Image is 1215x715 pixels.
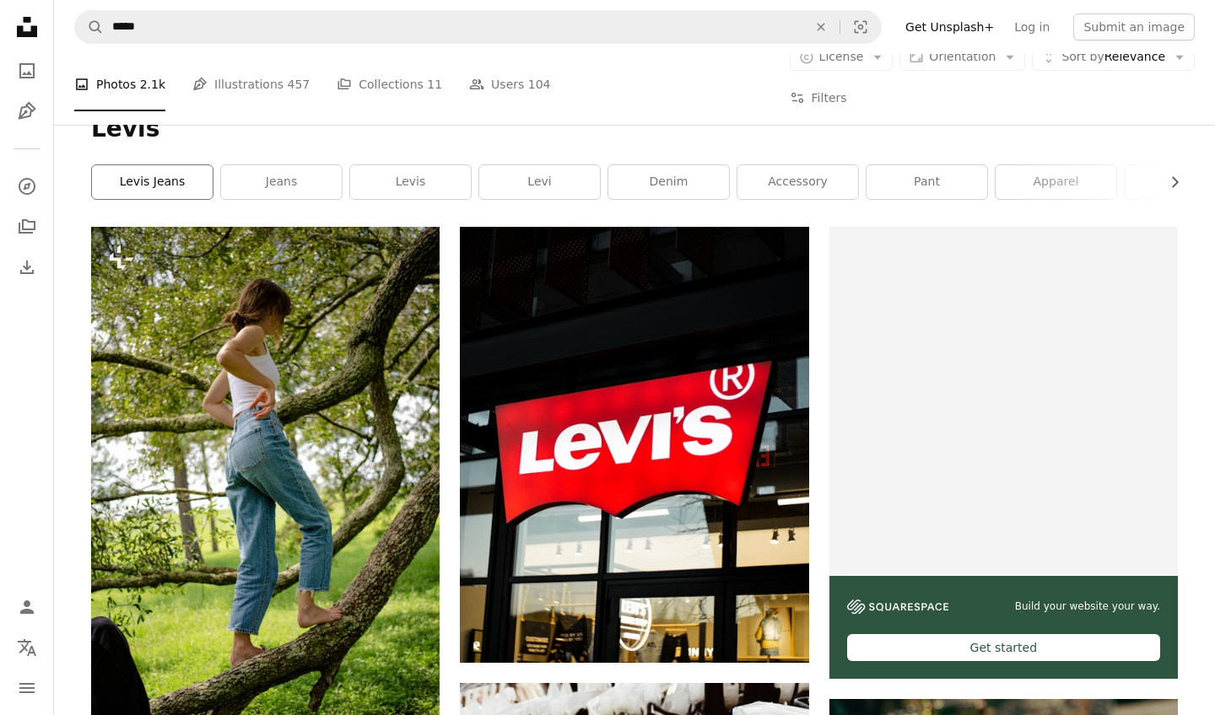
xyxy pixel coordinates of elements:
span: Sort by [1061,50,1104,63]
a: Collections [10,210,44,244]
span: License [819,50,864,63]
button: Clear [802,11,840,43]
button: Search Unsplash [75,11,104,43]
span: Relevance [1061,49,1165,66]
a: a levi's store sign is lit up at night [460,437,808,452]
a: levis [350,165,471,199]
a: levis jeans [92,165,213,199]
button: scroll list to the right [1159,165,1178,199]
a: Home — Unsplash [10,10,44,47]
a: Users 104 [469,57,550,111]
a: Log in [1004,13,1060,40]
a: Log in / Sign up [10,590,44,624]
span: Build your website your way. [1015,599,1160,614]
img: file-1606177908946-d1eed1cbe4f5image [847,599,948,614]
span: 104 [528,75,551,94]
button: Language [10,631,44,664]
h1: Levis [91,114,1178,144]
a: apparel [996,165,1116,199]
a: Explore [10,169,44,203]
span: 457 [288,75,310,94]
form: Find visuals sitewide [74,10,882,44]
span: 11 [427,75,442,94]
a: pant [867,165,987,199]
a: Illustrations 457 [192,57,310,111]
a: Illustrations [10,94,44,128]
button: License [790,44,894,71]
span: Orientation [929,50,996,63]
a: Download History [10,250,44,284]
a: Photos [10,54,44,88]
a: Build your website your way.Get started [829,227,1178,679]
a: Collections 11 [337,57,442,111]
button: Filters [790,71,847,125]
a: levi [479,165,600,199]
button: Submit an image [1073,13,1195,40]
img: a levi's store sign is lit up at night [460,227,808,663]
button: Sort byRelevance [1032,44,1195,71]
div: Get started [847,634,1160,661]
button: Visual search [840,11,881,43]
a: accessory [737,165,858,199]
button: Menu [10,671,44,705]
button: Orientation [899,44,1025,71]
a: a young girl standing on a branch of a tree [91,481,440,496]
a: Get Unsplash+ [895,13,1004,40]
a: denim [608,165,729,199]
a: jeans [221,165,342,199]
